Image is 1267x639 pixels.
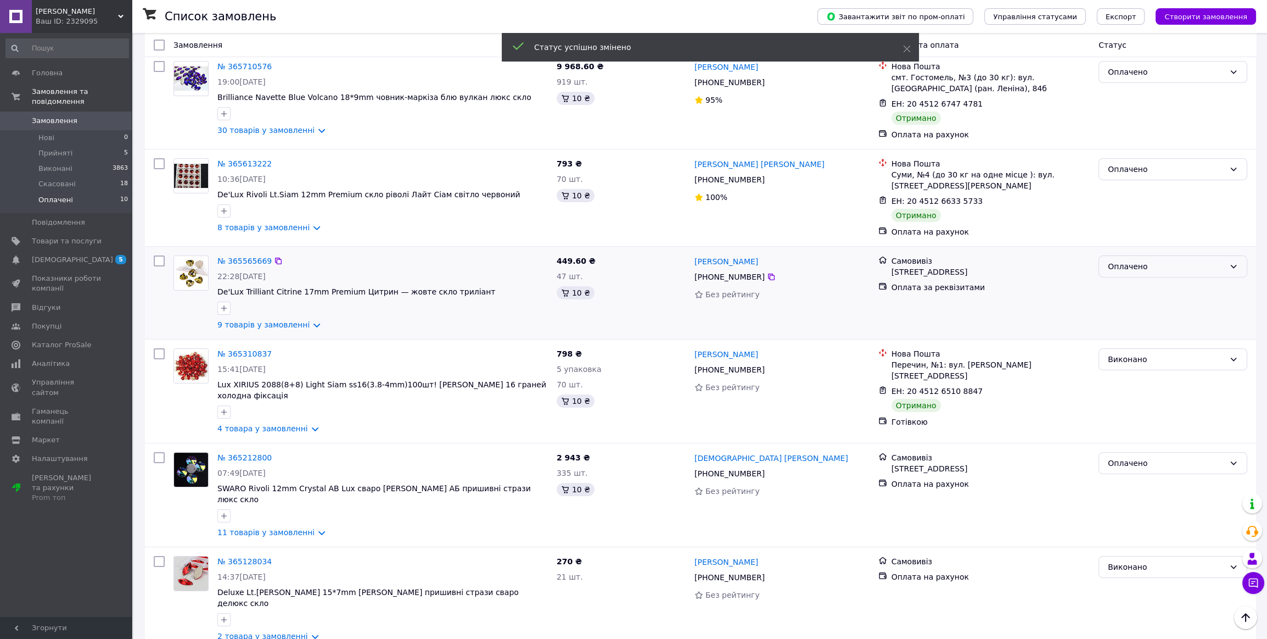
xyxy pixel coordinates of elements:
a: [PERSON_NAME] [694,62,758,73]
a: Фото товару [173,255,209,291]
span: Товари та послуги [32,236,102,246]
div: Prom топ [32,493,102,503]
span: 5 [124,148,128,158]
span: Управління сайтом [32,377,102,397]
span: 70 шт. [557,175,583,184]
span: 449.60 ₴ [557,257,596,265]
div: Оплата на рахунок [892,129,1090,140]
div: смт. Гостомель, №3 (до 30 кг): вул. [GEOGRAPHIC_DATA] (ран. Леніна), 84б [892,72,1090,94]
div: Оплачено [1108,163,1225,175]
span: [PERSON_NAME] та рахунки [32,473,102,503]
button: Наверх [1234,606,1257,629]
div: Виконано [1108,353,1225,365]
span: ЕН: 20 4512 6633 5733 [892,197,983,205]
button: Чат з покупцем [1242,572,1264,594]
div: Нова Пошта [892,61,1090,72]
span: ЕН: 20 4512 6510 8847 [892,387,983,396]
span: Без рейтингу [705,487,760,496]
span: Статус [1098,41,1126,49]
div: Оплачено [1108,66,1225,78]
span: Нові [38,133,54,143]
span: SWARO Rivoli 12mm Crystal AB Lux сваро [PERSON_NAME] АБ пришивні стрази люкс скло [217,484,531,504]
span: Створити замовлення [1164,13,1247,21]
span: [PHONE_NUMBER] [694,573,765,582]
span: Налаштування [32,454,88,464]
span: Каталог ProSale [32,340,91,350]
a: Фото товару [173,158,209,193]
a: [PERSON_NAME] [694,349,758,360]
span: Аналітика [32,359,70,369]
div: Оплата на рахунок [892,571,1090,582]
span: 10:36[DATE] [217,175,266,184]
a: 9 товарів у замовленні [217,320,310,329]
span: [PHONE_NUMBER] [694,273,765,281]
span: Без рейтингу [705,591,760,599]
span: 3863 [113,164,128,174]
a: Створити замовлення [1145,12,1256,20]
div: 10 ₴ [557,394,595,408]
a: 24 товара у замовленні [217,29,313,37]
a: [PERSON_NAME] [694,256,758,267]
a: Фото товару [173,452,209,487]
span: 21 шт. [557,573,583,581]
span: [DEMOGRAPHIC_DATA] [32,255,113,265]
span: Замовлення та повідомлення [32,87,132,107]
div: [STREET_ADDRESS] [892,266,1090,277]
a: Deluxe Lt.[PERSON_NAME] 15*7mm [PERSON_NAME] пришивні стрази сваро делюкс скло [217,588,519,608]
div: Перечин, №1: вул. [PERSON_NAME][STREET_ADDRESS] [892,359,1090,381]
span: Brilliance Navette Blue Volcano 18*9mm човник-маркіза блю вулкан люкс скло [217,93,531,102]
span: Прийняті [38,148,72,158]
span: 95% [705,96,722,104]
span: Виконані [38,164,72,174]
img: Фото товару [174,453,208,487]
a: № 365128034 [217,557,272,566]
div: Ваш ID: 2329095 [36,16,132,26]
span: Замовлення [32,116,77,126]
a: 8 товарів у замовленні [217,223,310,232]
button: Створити замовлення [1156,8,1256,25]
div: Отримано [892,399,941,412]
span: [PHONE_NUMBER] [694,365,765,374]
div: Отримано [892,209,941,222]
div: 10 ₴ [557,92,595,105]
img: Фото товару [174,349,208,383]
span: [PHONE_NUMBER] [694,469,765,478]
div: Оплата на рахунок [892,226,1090,237]
span: 10 [120,195,128,205]
span: 9 968.60 ₴ [557,62,604,71]
span: Покупці [32,321,61,331]
a: [DEMOGRAPHIC_DATA] [PERSON_NAME] [694,453,848,464]
a: [PERSON_NAME] [694,557,758,568]
span: 919 шт. [557,77,588,86]
span: Управління статусами [993,13,1077,21]
span: 100% [705,193,727,202]
div: Нова Пошта [892,348,1090,359]
span: ЕН: 20 4512 6747 4781 [892,99,983,108]
div: [STREET_ADDRESS] [892,463,1090,474]
div: Самовивіз [892,556,1090,567]
div: 10 ₴ [557,483,595,496]
span: Без рейтингу [705,290,760,299]
span: 15:41[DATE] [217,365,266,374]
span: Показники роботи компанії [32,274,102,293]
span: Скасовані [38,179,76,189]
span: Повідомлення [32,218,85,227]
span: Маркет [32,435,60,445]
span: Завантажити звіт по пром-оплаті [826,12,965,21]
button: Завантажити звіт по пром-оплаті [817,8,973,25]
div: Готівкою [892,416,1090,427]
div: 10 ₴ [557,189,595,202]
span: De'Lux Trilliant Citrine 17mm Premium Цитрин — жовте скло триліант [217,287,495,296]
a: Lux XIRIUS 2088(8+8) Light Siam ss16(3.8-4mm)100шт! [PERSON_NAME] 16 граней холодна фіксація [217,380,546,400]
button: Експорт [1097,8,1145,25]
div: Отримано [892,112,941,125]
a: 30 товарів у замовленні [217,126,315,135]
div: 10 ₴ [557,286,595,299]
span: Головна [32,68,63,78]
h1: Список замовлень [165,10,276,23]
div: Статус успішно змінено [534,42,876,53]
span: 335 шт. [557,469,588,477]
span: Оплачені [38,195,73,205]
span: 47 шт. [557,272,583,281]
